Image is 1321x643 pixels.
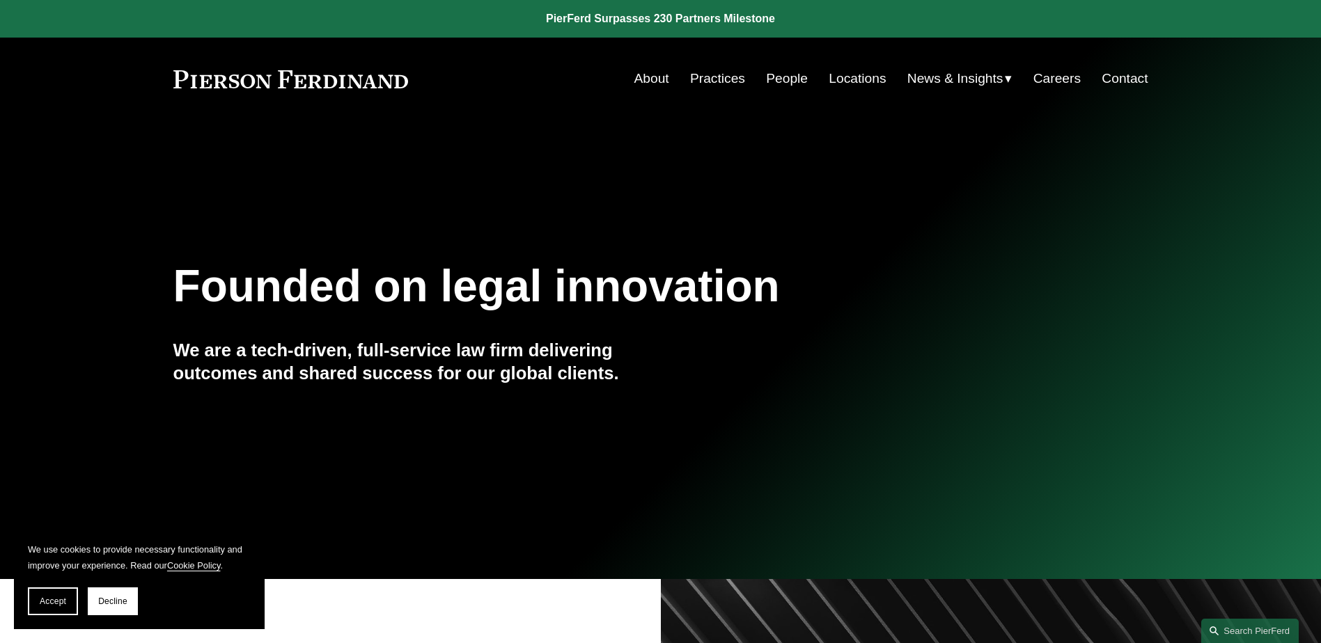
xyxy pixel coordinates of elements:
[28,541,251,573] p: We use cookies to provide necessary functionality and improve your experience. Read our .
[98,596,127,606] span: Decline
[1201,619,1299,643] a: Search this site
[88,587,138,615] button: Decline
[1033,65,1081,92] a: Careers
[167,560,221,571] a: Cookie Policy
[634,65,669,92] a: About
[1102,65,1148,92] a: Contact
[14,527,265,629] section: Cookie banner
[690,65,745,92] a: Practices
[28,587,78,615] button: Accept
[173,261,986,312] h1: Founded on legal innovation
[40,596,66,606] span: Accept
[829,65,886,92] a: Locations
[173,339,661,384] h4: We are a tech-driven, full-service law firm delivering outcomes and shared success for our global...
[907,65,1013,92] a: folder dropdown
[766,65,808,92] a: People
[907,67,1003,91] span: News & Insights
